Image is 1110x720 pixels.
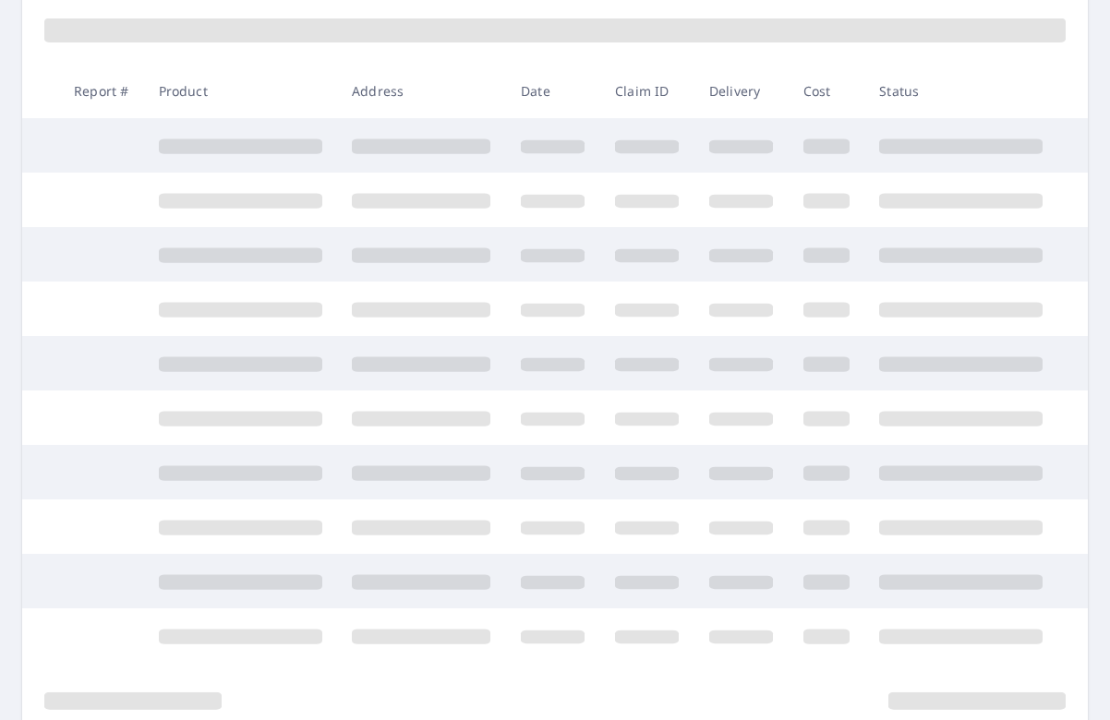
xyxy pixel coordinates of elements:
th: Cost [789,64,864,118]
th: Report # [59,64,144,118]
th: Address [337,64,506,118]
th: Status [864,64,1058,118]
th: Delivery [694,64,789,118]
th: Claim ID [600,64,694,118]
th: Date [506,64,600,118]
th: Product [144,64,337,118]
